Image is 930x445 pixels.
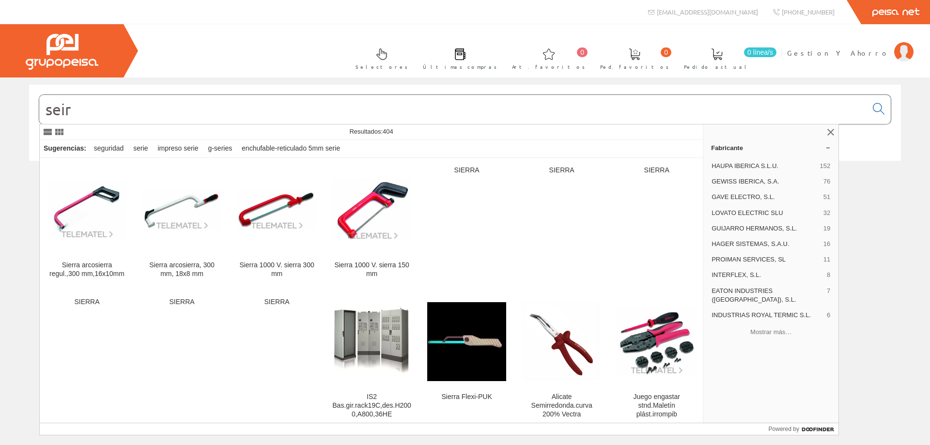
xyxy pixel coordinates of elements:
span: [EMAIL_ADDRESS][DOMAIN_NAME] [657,8,758,16]
span: Powered by [769,425,799,433]
span: HAUPA IBERICA S.L.U. [712,162,816,170]
span: 19 [823,224,830,233]
img: Sierra 1000 V. sierra 150 mm [332,179,411,240]
div: g-series [204,140,236,157]
div: Alicate Semirredonda.curva 200% Vectra [522,393,601,419]
div: SIERRA [142,298,221,307]
div: Juego engastar stnd.Maletín plást.irrompib [617,393,696,419]
div: enchufable-reticulado 5mm serie [238,140,344,157]
img: Sierra arcosierra regul.,300 mm,16x10mm [47,181,126,239]
span: INTERFLEX, S.L. [712,271,823,279]
span: 7 [827,287,830,304]
span: GEWISS IBERICA, S.A. [712,177,820,186]
span: LOVATO ELECTRIC SLU [712,209,820,217]
span: EATON INDUSTRIES ([GEOGRAPHIC_DATA]), S.L. [712,287,823,304]
span: Últimas compras [423,62,497,72]
span: GUIJARRO HERMANOS, S.L. [712,224,820,233]
span: INDUSTRIAS ROYAL TERMIC S.L. [712,311,823,320]
span: 0 línea/s [744,47,776,57]
a: SIERRA [135,290,229,430]
span: 404 [383,128,393,135]
div: SIERRA [237,298,316,307]
a: SIERRA [514,158,609,290]
span: 16 [823,240,830,248]
a: Sierra 1000 V. sierra 150 mm Sierra 1000 V. sierra 150 mm [325,158,419,290]
span: 0 [577,47,588,57]
div: Sierra 1000 V. sierra 150 mm [332,261,411,278]
div: IS2 Bas.gir.rack19C,des.H2000,A800,36HE [332,393,411,419]
a: Powered by [769,423,839,435]
span: Pedido actual [684,62,750,72]
span: 51 [823,193,830,201]
a: Juego engastar stnd.Maletín plást.irrompib Juego engastar stnd.Maletín plást.irrompib [609,290,704,430]
div: serie [129,140,152,157]
span: 6 [827,311,830,320]
img: Sierra 1000 V. sierra 300 mm [237,189,316,230]
a: Alicate Semirredonda.curva 200% Vectra Alicate Semirredonda.curva 200% Vectra [514,290,609,430]
span: Ped. favoritos [600,62,669,72]
span: Gestion Y Ahorro [787,48,889,58]
span: 152 [820,162,830,170]
a: SIERRA [40,290,134,430]
a: Gestion Y Ahorro [787,40,914,49]
span: 11 [823,255,830,264]
div: © Grupo Peisa [29,173,901,181]
a: IS2 Bas.gir.rack19C,des.H2000,A800,36HE IS2 Bas.gir.rack19C,des.H2000,A800,36HE [325,290,419,430]
div: SIERRA [47,298,126,307]
img: IS2 Bas.gir.rack19C,des.H2000,A800,36HE [332,302,411,381]
span: 8 [827,271,830,279]
img: Alicate Semirredonda.curva 200% Vectra [522,302,601,381]
div: seguridad [90,140,128,157]
div: SIERRA [427,166,506,175]
img: Sierra arcosierra, 300 mm, 18x8 mm [142,189,221,230]
button: Mostrar más… [707,324,835,340]
img: Sierra Flexi-PUK [427,302,506,381]
div: SIERRA [617,166,696,175]
span: 32 [823,209,830,217]
input: Buscar... [39,95,867,124]
span: [PHONE_NUMBER] [782,8,835,16]
a: SIERRA [609,158,704,290]
div: Sierra Flexi-PUK [427,393,506,401]
a: Selectores [346,40,413,76]
div: SIERRA [522,166,601,175]
div: Sierra arcosierra regul.,300 mm,16x10mm [47,261,126,278]
span: Resultados: [349,128,393,135]
div: Sugerencias: [40,142,88,155]
a: Sierra Flexi-PUK Sierra Flexi-PUK [419,290,514,430]
div: Sierra arcosierra, 300 mm, 18x8 mm [142,261,221,278]
a: SIERRA [419,158,514,290]
span: HAGER SISTEMAS, S.A.U. [712,240,820,248]
div: impreso serie [154,140,202,157]
img: Juego engastar stnd.Maletín plást.irrompib [617,308,696,375]
a: Sierra arcosierra, 300 mm, 18x8 mm Sierra arcosierra, 300 mm, 18x8 mm [135,158,229,290]
a: Sierra 1000 V. sierra 300 mm Sierra 1000 V. sierra 300 mm [230,158,324,290]
span: 0 [661,47,671,57]
span: 76 [823,177,830,186]
a: Últimas compras [413,40,502,76]
span: PROIMAN SERVICES, SL [712,255,820,264]
a: Sierra arcosierra regul.,300 mm,16x10mm Sierra arcosierra regul.,300 mm,16x10mm [40,158,134,290]
span: Art. favoritos [512,62,585,72]
img: Grupo Peisa [26,34,98,70]
div: Sierra 1000 V. sierra 300 mm [237,261,316,278]
span: Selectores [356,62,408,72]
span: GAVE ELECTRO, S.L. [712,193,820,201]
a: Fabricante [703,140,838,155]
a: SIERRA [230,290,324,430]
